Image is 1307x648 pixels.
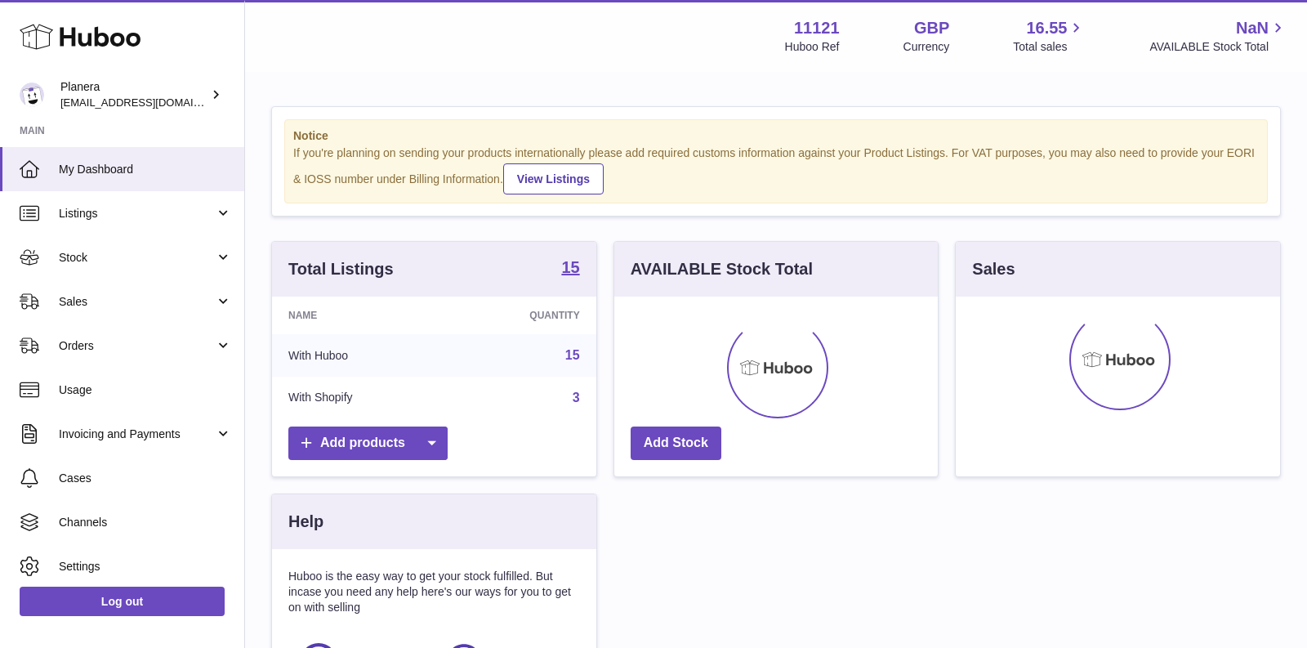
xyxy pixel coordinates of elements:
a: View Listings [503,163,604,194]
a: Add Stock [631,427,721,460]
h3: AVAILABLE Stock Total [631,258,813,280]
span: [EMAIL_ADDRESS][DOMAIN_NAME] [60,96,240,109]
div: Currency [903,39,950,55]
span: Channels [59,515,232,530]
span: 16.55 [1026,17,1067,39]
a: Add products [288,427,448,460]
span: Sales [59,294,215,310]
span: My Dashboard [59,162,232,177]
a: 3 [573,391,580,404]
span: Stock [59,250,215,266]
div: Planera [60,79,207,110]
span: NaN [1236,17,1269,39]
p: Huboo is the easy way to get your stock fulfilled. But incase you need any help here's our ways f... [288,569,580,615]
a: 15 [561,259,579,279]
a: NaN AVAILABLE Stock Total [1149,17,1287,55]
strong: 11121 [794,17,840,39]
span: AVAILABLE Stock Total [1149,39,1287,55]
td: With Shopify [272,377,447,419]
a: 16.55 Total sales [1013,17,1086,55]
h3: Total Listings [288,258,394,280]
span: Usage [59,382,232,398]
div: If you're planning on sending your products internationally please add required customs informati... [293,145,1259,194]
span: Listings [59,206,215,221]
th: Name [272,297,447,334]
td: With Huboo [272,334,447,377]
div: Huboo Ref [785,39,840,55]
span: Settings [59,559,232,574]
span: Total sales [1013,39,1086,55]
strong: 15 [561,259,579,275]
h3: Help [288,511,323,533]
img: saiyani@planera.care [20,83,44,107]
h3: Sales [972,258,1015,280]
a: 15 [565,348,580,362]
strong: Notice [293,128,1259,144]
strong: GBP [914,17,949,39]
span: Invoicing and Payments [59,427,215,442]
span: Cases [59,471,232,486]
th: Quantity [447,297,596,334]
span: Orders [59,338,215,354]
a: Log out [20,587,225,616]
